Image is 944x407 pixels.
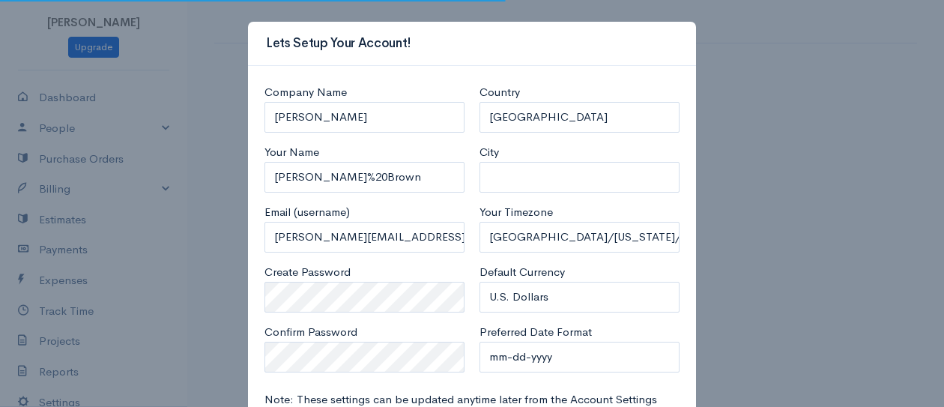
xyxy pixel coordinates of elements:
label: Confirm Password [264,324,357,341]
label: Company Name [264,84,347,101]
h3: Lets Setup Your Account! [266,34,411,53]
label: Country [479,84,520,101]
label: Your Name [264,144,319,161]
label: Create Password [264,264,351,281]
label: Your Timezone [479,204,553,221]
label: City [479,144,499,161]
label: Email (username) [264,204,350,221]
label: Preferred Date Format [479,324,592,341]
label: Default Currency [479,264,565,281]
